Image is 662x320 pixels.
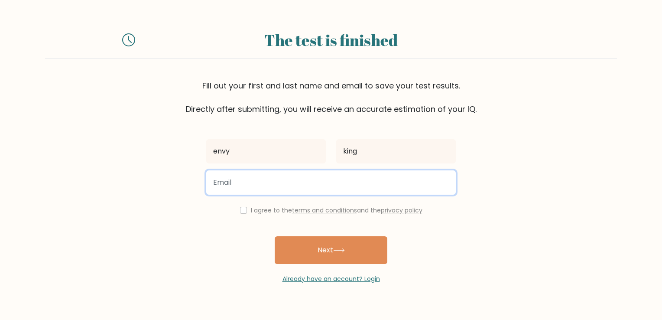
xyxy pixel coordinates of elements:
input: Email [206,170,456,195]
input: Last name [336,139,456,163]
a: terms and conditions [292,206,357,215]
a: privacy policy [381,206,422,215]
div: The test is finished [146,28,516,52]
div: Fill out your first and last name and email to save your test results. Directly after submitting,... [45,80,617,115]
button: Next [275,236,387,264]
input: First name [206,139,326,163]
label: I agree to the and the [251,206,422,215]
a: Already have an account? Login [282,274,380,283]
